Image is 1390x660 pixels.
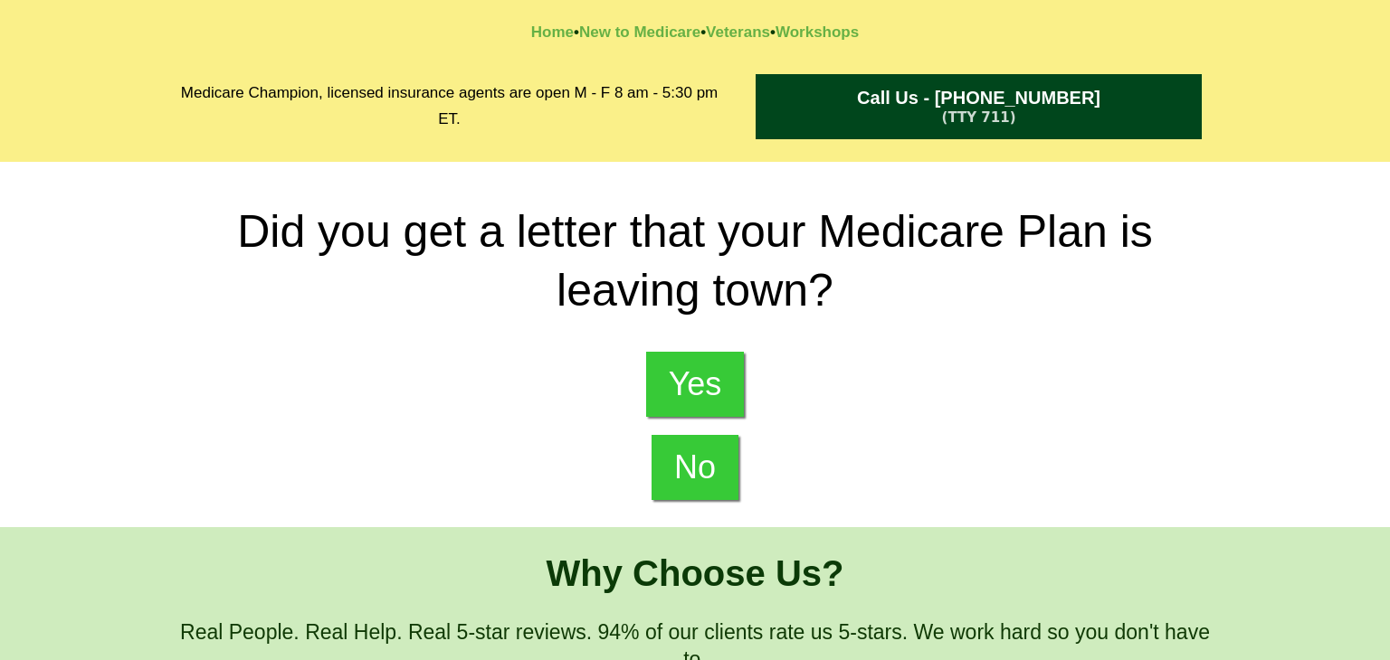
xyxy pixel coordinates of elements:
strong: • [574,24,579,41]
a: Call Us - 1-833-344-4981 (TTY 711) [756,74,1202,139]
a: No [652,435,738,500]
strong: • [770,24,776,41]
h1: Why Choose Us? [170,550,1220,597]
strong: • [700,24,706,41]
a: New to Medicare [579,24,700,41]
span: Call Us - [PHONE_NUMBER] [857,88,1100,108]
span: (TTY 711) [942,109,1016,126]
a: Home [531,24,574,41]
h2: Did you get a letter that your Medicare Plan is leaving town? [170,203,1220,320]
a: Yes [646,352,745,417]
h2: Medicare Champion, licensed insurance agents are open M - F 8 am - 5:30 pm ET. [170,80,728,133]
a: Workshops [776,24,859,41]
a: Veterans [706,24,770,41]
span: Yes [669,365,722,403]
span: No [674,448,716,486]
